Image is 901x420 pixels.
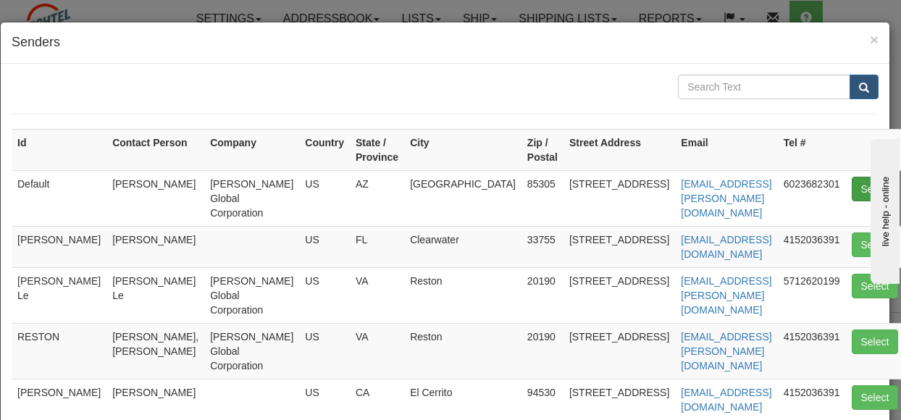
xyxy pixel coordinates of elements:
[106,170,204,226] td: [PERSON_NAME]
[404,170,521,226] td: [GEOGRAPHIC_DATA]
[12,226,106,267] td: [PERSON_NAME]
[563,379,675,420] td: [STREET_ADDRESS]
[350,267,404,323] td: VA
[299,170,350,226] td: US
[299,129,350,170] th: Country
[106,267,204,323] td: [PERSON_NAME] Le
[404,267,521,323] td: Reston
[404,379,521,420] td: El Cerrito
[404,323,521,379] td: Reston
[778,267,846,323] td: 5712620199
[870,31,879,48] span: ×
[778,379,846,420] td: 4152036391
[106,323,204,379] td: [PERSON_NAME], [PERSON_NAME]
[106,379,204,420] td: [PERSON_NAME]
[870,32,879,47] button: Close
[778,170,846,226] td: 6023682301
[350,226,404,267] td: FL
[521,170,563,226] td: 85305
[521,267,563,323] td: 20190
[681,178,771,219] a: [EMAIL_ADDRESS][PERSON_NAME][DOMAIN_NAME]
[681,275,771,316] a: [EMAIL_ADDRESS][PERSON_NAME][DOMAIN_NAME]
[299,323,350,379] td: US
[12,129,106,170] th: Id
[12,33,879,52] h4: Senders
[563,129,675,170] th: Street Address
[521,129,563,170] th: Zip / Postal
[681,234,771,260] a: [EMAIL_ADDRESS][DOMAIN_NAME]
[404,129,521,170] th: City
[563,267,675,323] td: [STREET_ADDRESS]
[299,267,350,323] td: US
[204,170,299,226] td: [PERSON_NAME] Global Corporation
[350,323,404,379] td: VA
[852,232,899,257] button: Select
[404,226,521,267] td: Clearwater
[350,379,404,420] td: CA
[681,387,771,413] a: [EMAIL_ADDRESS][DOMAIN_NAME]
[299,226,350,267] td: US
[852,177,899,201] button: Select
[11,12,134,23] div: live help - online
[204,267,299,323] td: [PERSON_NAME] Global Corporation
[778,129,846,170] th: Tel #
[12,379,106,420] td: [PERSON_NAME]
[12,170,106,226] td: Default
[521,323,563,379] td: 20190
[12,323,106,379] td: RESTON
[678,75,850,99] input: Search Text
[852,274,899,298] button: Select
[675,129,777,170] th: Email
[106,226,204,267] td: [PERSON_NAME]
[778,323,846,379] td: 4152036391
[521,379,563,420] td: 94530
[521,226,563,267] td: 33755
[350,129,404,170] th: State / Province
[204,129,299,170] th: Company
[778,226,846,267] td: 4152036391
[299,379,350,420] td: US
[868,136,900,284] iframe: chat widget
[563,170,675,226] td: [STREET_ADDRESS]
[350,170,404,226] td: AZ
[852,329,899,354] button: Select
[106,129,204,170] th: Contact Person
[204,323,299,379] td: [PERSON_NAME] Global Corporation
[563,226,675,267] td: [STREET_ADDRESS]
[563,323,675,379] td: [STREET_ADDRESS]
[681,331,771,371] a: [EMAIL_ADDRESS][PERSON_NAME][DOMAIN_NAME]
[12,267,106,323] td: [PERSON_NAME] Le
[852,385,899,410] button: Select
